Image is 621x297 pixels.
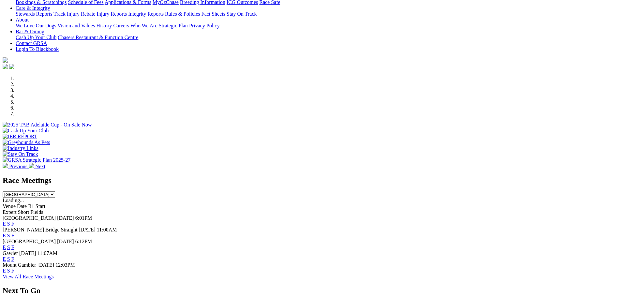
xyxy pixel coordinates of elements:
[3,164,29,169] a: Previous
[3,163,8,168] img: chevron-left-pager-white.svg
[11,221,14,227] a: F
[11,245,14,250] a: F
[3,140,50,145] img: Greyhounds As Pets
[3,134,37,140] img: IER REPORT
[28,203,45,209] span: R1 Start
[57,23,95,28] a: Vision and Values
[75,215,92,221] span: 6:01PM
[3,151,38,157] img: Stay On Track
[16,17,29,22] a: About
[3,239,56,244] span: [GEOGRAPHIC_DATA]
[16,40,47,46] a: Contact GRSA
[58,35,138,40] a: Chasers Restaurant & Function Centre
[37,250,58,256] span: 11:07AM
[128,11,164,17] a: Integrity Reports
[159,23,188,28] a: Strategic Plan
[37,262,54,268] span: [DATE]
[29,164,45,169] a: Next
[7,245,10,250] a: S
[189,23,220,28] a: Privacy Policy
[18,209,29,215] span: Short
[3,245,6,250] a: E
[19,250,36,256] span: [DATE]
[30,209,43,215] span: Fields
[29,163,34,168] img: chevron-right-pager-white.svg
[3,198,24,203] span: Loading...
[7,221,10,227] a: S
[35,164,45,169] span: Next
[3,250,18,256] span: Gawler
[16,23,618,29] div: About
[3,286,618,295] h2: Next To Go
[16,11,52,17] a: Stewards Reports
[7,268,10,274] a: S
[16,29,44,34] a: Bar & Dining
[96,23,112,28] a: History
[3,145,38,151] img: Industry Links
[3,203,16,209] span: Venue
[55,262,75,268] span: 12:03PM
[16,23,56,28] a: We Love Our Dogs
[16,46,59,52] a: Login To Blackbook
[16,5,50,11] a: Care & Integrity
[3,64,8,69] img: facebook.svg
[16,35,618,40] div: Bar & Dining
[11,233,14,238] a: F
[201,11,225,17] a: Fact Sheets
[9,64,14,69] img: twitter.svg
[11,268,14,274] a: F
[17,203,27,209] span: Date
[3,262,36,268] span: Mount Gambier
[53,11,95,17] a: Track Injury Rebate
[3,274,54,279] a: View All Race Meetings
[113,23,129,28] a: Careers
[97,227,117,232] span: 11:00AM
[3,128,49,134] img: Cash Up Your Club
[79,227,96,232] span: [DATE]
[7,256,10,262] a: S
[3,256,6,262] a: E
[3,221,6,227] a: E
[3,233,6,238] a: E
[3,215,56,221] span: [GEOGRAPHIC_DATA]
[16,11,618,17] div: Care & Integrity
[57,239,74,244] span: [DATE]
[11,256,14,262] a: F
[96,11,127,17] a: Injury Reports
[3,227,77,232] span: [PERSON_NAME] Bridge Straight
[3,157,70,163] img: GRSA Strategic Plan 2025-27
[130,23,157,28] a: Who We Are
[75,239,92,244] span: 6:12PM
[3,122,92,128] img: 2025 TAB Adelaide Cup - On Sale Now
[57,215,74,221] span: [DATE]
[3,57,8,63] img: logo-grsa-white.png
[3,268,6,274] a: E
[7,233,10,238] a: S
[3,209,17,215] span: Expert
[227,11,257,17] a: Stay On Track
[16,35,56,40] a: Cash Up Your Club
[9,164,27,169] span: Previous
[3,176,618,185] h2: Race Meetings
[165,11,200,17] a: Rules & Policies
